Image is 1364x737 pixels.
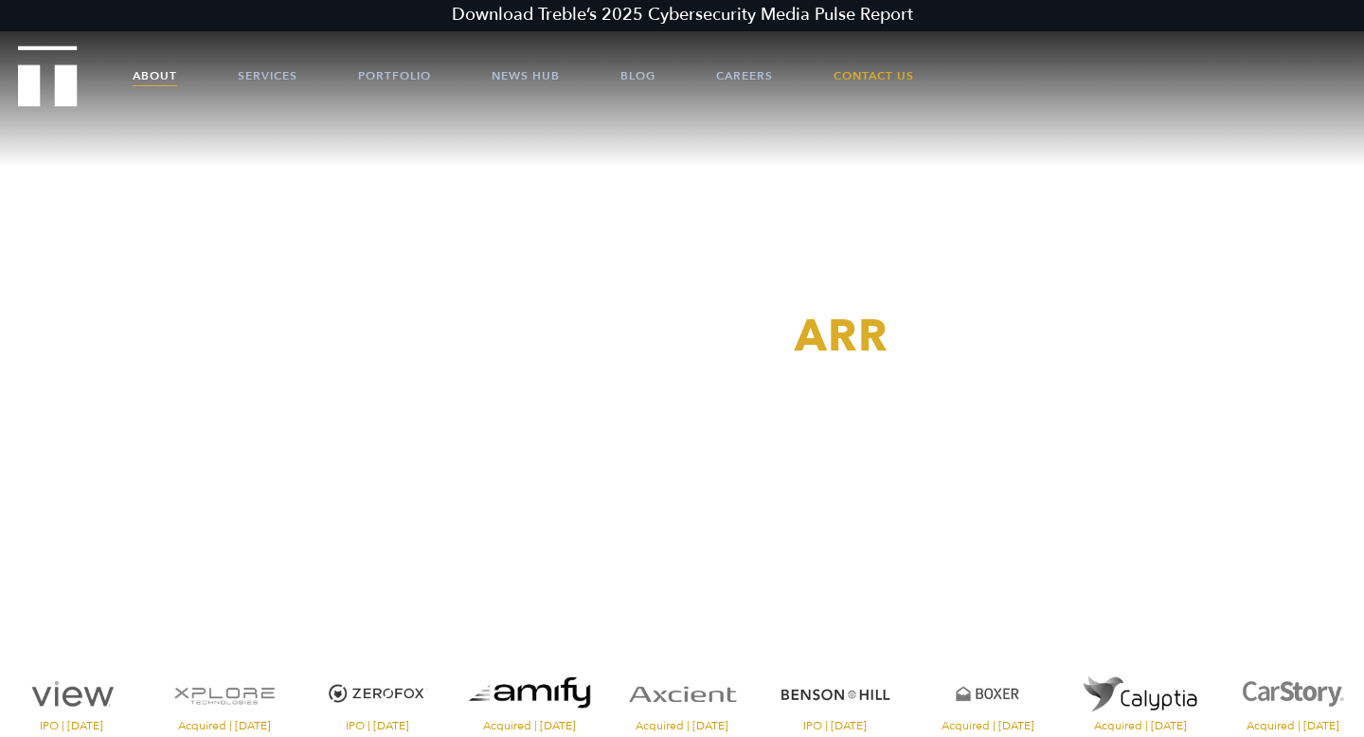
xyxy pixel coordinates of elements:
[611,663,754,725] img: Axcient logo
[916,663,1059,731] a: Visit the Boxer website
[1221,663,1364,731] a: Visit the CarStory website
[1068,663,1211,731] a: Visit the website
[1221,663,1364,725] img: CarStory logo
[916,663,1059,725] img: Boxer logo
[306,663,449,731] a: Visit the ZeroFox website
[133,47,177,104] a: About
[458,720,601,731] span: Acquired | [DATE]
[611,663,754,731] a: Visit the Axcient website
[1221,720,1364,731] span: Acquired | [DATE]
[492,47,560,104] a: News Hub
[916,720,1059,731] span: Acquired | [DATE]
[153,720,296,731] span: Acquired | [DATE]
[763,720,906,731] span: IPO | [DATE]
[238,47,297,104] a: Services
[620,47,655,104] a: Blog
[153,663,296,725] img: XPlore logo
[458,663,601,731] a: Visit the website
[763,663,906,731] a: Visit the Benson Hill website
[716,47,773,104] a: Careers
[763,663,906,725] img: Benson Hill logo
[306,720,449,731] span: IPO | [DATE]
[611,720,754,731] span: Acquired | [DATE]
[1068,720,1211,731] span: Acquired | [DATE]
[153,663,296,731] a: Visit the XPlore website
[795,307,888,367] span: ARR
[306,663,449,725] img: ZeroFox logo
[18,45,78,106] img: Treble logo
[834,47,914,104] a: Contact Us
[358,47,431,104] a: Portfolio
